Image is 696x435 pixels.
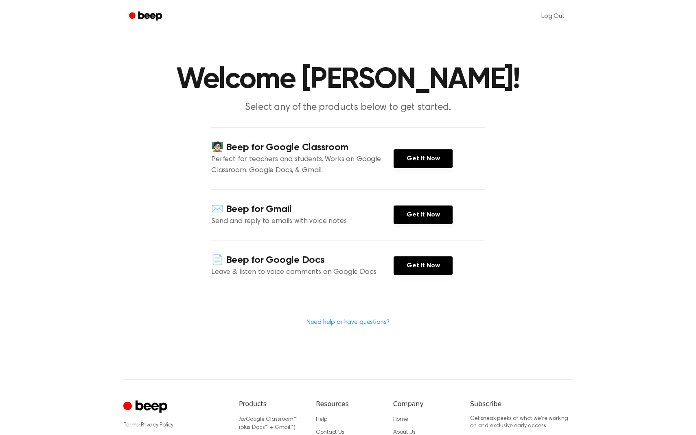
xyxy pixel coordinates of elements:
[211,141,394,154] h4: 🧑🏻‍🏫 Beep for Google Classroom
[316,417,327,422] a: Help
[394,149,453,168] a: Get It Now
[123,9,169,24] a: Beep
[239,399,303,409] h6: Products
[533,7,573,26] a: Log Out
[316,399,380,409] h6: Resources
[211,267,394,278] p: Leave & listen to voice comments on Google Docs
[211,203,394,216] h4: ✉️ Beep for Gmail
[239,417,246,422] i: for
[123,399,169,415] a: Cruip
[123,422,139,428] a: Terms
[141,422,174,428] a: Privacy Policy
[394,205,453,224] a: Get It Now
[306,319,390,326] a: Need help or have questions?
[211,154,394,176] p: Perfect for teachers and students. Works on Google Classroom, Google Docs, & Gmail.
[394,256,453,275] a: Get It Now
[239,417,297,431] a: forGoogle Classroom™ (plus Docs™ + Gmail™)
[123,421,226,429] div: ·
[211,216,394,227] p: Send and reply to emails with voice notes
[192,101,504,114] p: Select any of the products below to get started.
[140,65,556,94] h1: Welcome [PERSON_NAME]!
[470,399,573,409] h6: Subscribe
[470,415,573,430] p: Get sneak peeks of what we’re working on and exclusive early access.
[211,254,394,267] h4: 📄 Beep for Google Docs
[393,417,408,422] a: Home
[393,399,457,409] h6: Company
